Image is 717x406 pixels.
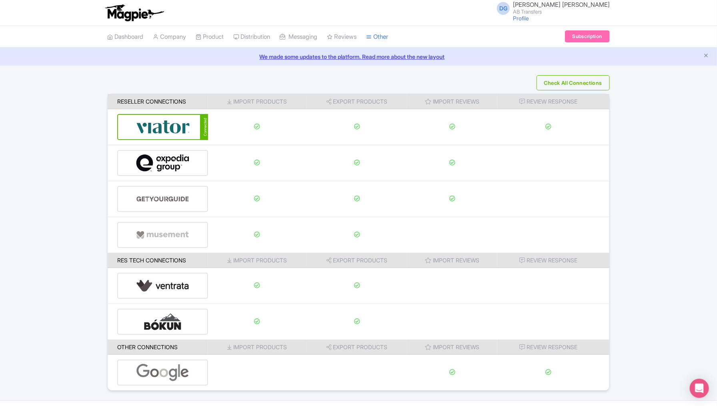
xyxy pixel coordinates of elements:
[108,94,208,109] th: Reseller Connections
[136,115,190,139] img: viator-e2bf771eb72f7a6029a5edfbb081213a.svg
[565,30,610,42] a: Subscription
[407,94,497,109] th: Import Reviews
[208,94,307,109] th: Import Products
[306,340,407,355] th: Export Products
[327,26,356,48] a: Reviews
[108,253,208,268] th: Res Tech Connections
[306,253,407,268] th: Export Products
[153,26,186,48] a: Company
[196,26,224,48] a: Product
[5,52,712,61] a: We made some updates to the platform. Read more about the new layout
[233,26,270,48] a: Distribution
[200,114,208,140] div: Connected
[513,9,610,14] small: AB Transfers
[513,1,610,8] span: [PERSON_NAME] [PERSON_NAME]
[208,340,307,355] th: Import Products
[306,94,407,109] th: Export Products
[497,94,609,109] th: Review Response
[513,15,529,22] a: Profile
[497,340,609,355] th: Review Response
[107,26,143,48] a: Dashboard
[136,223,190,247] img: musement-dad6797fd076d4ac540800b229e01643.svg
[136,187,190,211] img: get_your_guide-5a6366678479520ec94e3f9d2b9f304b.svg
[136,310,190,334] img: bokun-9d666bd0d1b458dbc8a9c3d52590ba5a.svg
[690,379,709,398] div: Open Intercom Messenger
[537,75,610,90] button: Check All Connections
[492,2,610,14] a: DG [PERSON_NAME] [PERSON_NAME] AB Transfers
[103,4,165,22] img: logo-ab69f6fb50320c5b225c76a69d11143b.png
[136,360,190,385] img: google-96de159c2084212d3cdd3c2fb262314c.svg
[136,274,190,298] img: ventrata-b8ee9d388f52bb9ce077e58fa33de912.svg
[208,253,307,268] th: Import Products
[108,340,208,355] th: Other Connections
[497,2,510,15] span: DG
[703,52,709,61] button: Close announcement
[136,151,190,175] img: expedia-9e2f273c8342058d41d2cc231867de8b.svg
[117,114,208,140] a: Connected
[407,340,497,355] th: Import Reviews
[366,26,388,48] a: Other
[407,253,497,268] th: Import Reviews
[497,253,609,268] th: Review Response
[280,26,317,48] a: Messaging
